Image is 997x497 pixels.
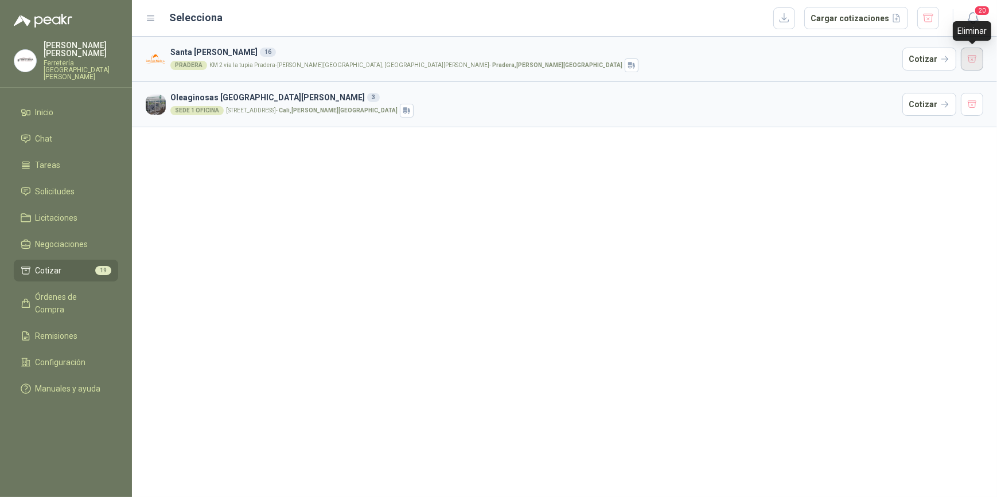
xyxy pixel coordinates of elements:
[170,61,207,70] div: PRADERA
[902,93,956,116] button: Cotizar
[14,50,36,72] img: Company Logo
[36,356,86,369] span: Configuración
[36,132,53,145] span: Chat
[14,207,118,229] a: Licitaciones
[209,62,622,68] p: KM 2 vía la tupia Pradera-[PERSON_NAME][GEOGRAPHIC_DATA], [GEOGRAPHIC_DATA][PERSON_NAME] -
[14,181,118,202] a: Solicitudes
[260,48,276,57] div: 16
[14,154,118,176] a: Tareas
[14,325,118,347] a: Remisiones
[953,21,991,41] div: Eliminar
[36,291,107,316] span: Órdenes de Compra
[170,46,898,58] h3: Santa [PERSON_NAME]
[226,108,398,114] p: [STREET_ADDRESS] -
[14,286,118,320] a: Órdenes de Compra
[170,106,224,115] div: SEDE 1 OFICINA
[902,48,956,71] button: Cotizar
[44,60,118,80] p: Ferretería [GEOGRAPHIC_DATA][PERSON_NAME]
[36,185,75,198] span: Solicitudes
[804,7,908,30] button: Cargar cotizaciones
[44,41,118,57] p: [PERSON_NAME] [PERSON_NAME]
[963,8,983,29] button: 20
[36,382,101,395] span: Manuales y ayuda
[36,264,62,277] span: Cotizar
[974,5,990,16] span: 20
[14,14,72,28] img: Logo peakr
[492,62,622,68] strong: Pradera , [PERSON_NAME][GEOGRAPHIC_DATA]
[14,378,118,400] a: Manuales y ayuda
[36,106,54,119] span: Inicio
[36,212,78,224] span: Licitaciones
[36,159,61,171] span: Tareas
[14,101,118,123] a: Inicio
[14,233,118,255] a: Negociaciones
[36,238,88,251] span: Negociaciones
[170,10,223,26] h2: Selecciona
[14,260,118,281] a: Cotizar19
[170,91,898,104] h3: Oleaginosas [GEOGRAPHIC_DATA][PERSON_NAME]
[14,128,118,150] a: Chat
[95,266,111,275] span: 19
[367,93,380,102] div: 3
[14,351,118,373] a: Configuración
[36,330,78,342] span: Remisiones
[146,95,166,115] img: Company Logo
[279,107,398,114] strong: Cali , [PERSON_NAME][GEOGRAPHIC_DATA]
[146,49,166,69] img: Company Logo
